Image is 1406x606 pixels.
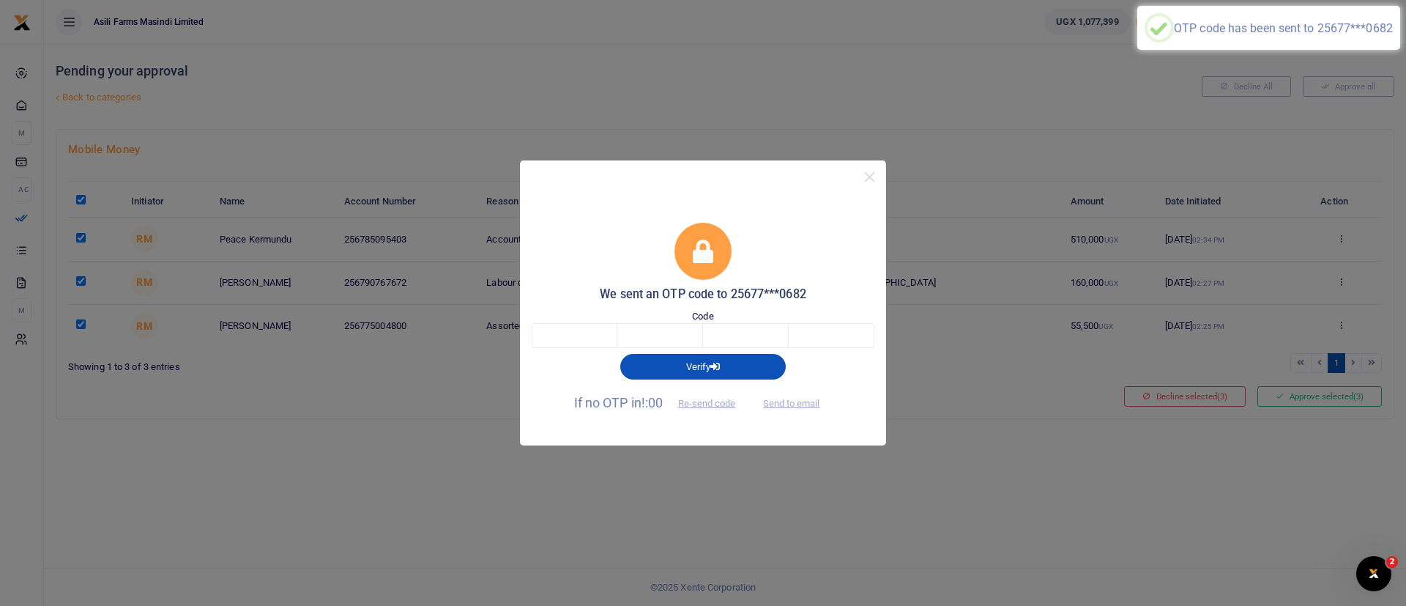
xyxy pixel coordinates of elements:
button: Verify [620,354,786,379]
span: 2 [1386,556,1398,568]
span: !:00 [641,395,663,410]
iframe: Intercom live chat [1356,556,1391,591]
div: OTP code has been sent to 25677***0682 [1174,21,1393,35]
label: Code [692,309,713,324]
button: Close [859,166,880,188]
h5: We sent an OTP code to 25677***0682 [532,287,874,302]
span: If no OTP in [574,395,748,410]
